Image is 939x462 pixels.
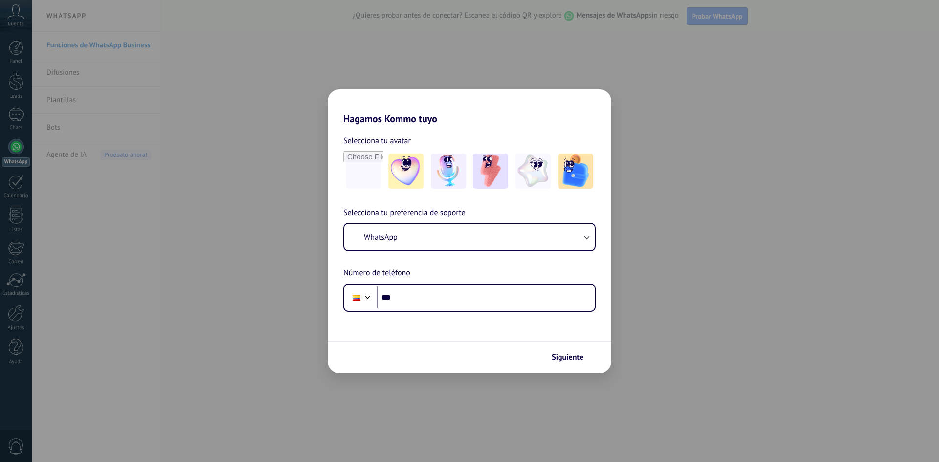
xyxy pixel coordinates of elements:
[388,154,424,189] img: -1.jpeg
[547,349,597,366] button: Siguiente
[328,89,611,125] h2: Hagamos Kommo tuyo
[558,154,593,189] img: -5.jpeg
[343,134,411,147] span: Selecciona tu avatar
[552,354,583,361] span: Siguiente
[431,154,466,189] img: -2.jpeg
[343,207,466,220] span: Selecciona tu preferencia de soporte
[515,154,551,189] img: -4.jpeg
[364,232,398,242] span: WhatsApp
[343,267,410,280] span: Número de teléfono
[347,287,366,308] div: Colombia: + 57
[344,224,595,250] button: WhatsApp
[473,154,508,189] img: -3.jpeg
